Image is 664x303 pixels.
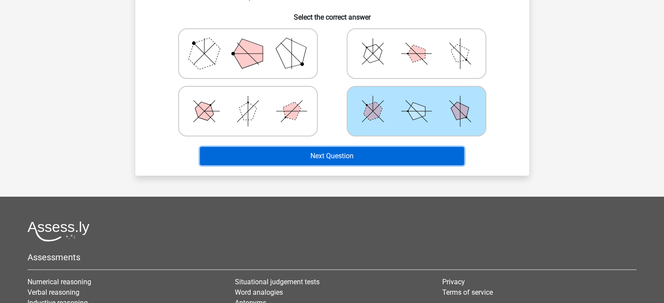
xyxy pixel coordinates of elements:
a: Situational judgement tests [235,278,320,286]
a: Privacy [442,278,465,286]
a: Terms of service [442,288,493,296]
h6: Select the correct answer [149,6,515,21]
a: Numerical reasoning [28,278,91,286]
h5: Assessments [28,252,636,262]
button: Next Question [200,147,464,165]
a: Word analogies [235,288,283,296]
a: Verbal reasoning [28,288,79,296]
img: Assessly logo [28,221,89,242]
